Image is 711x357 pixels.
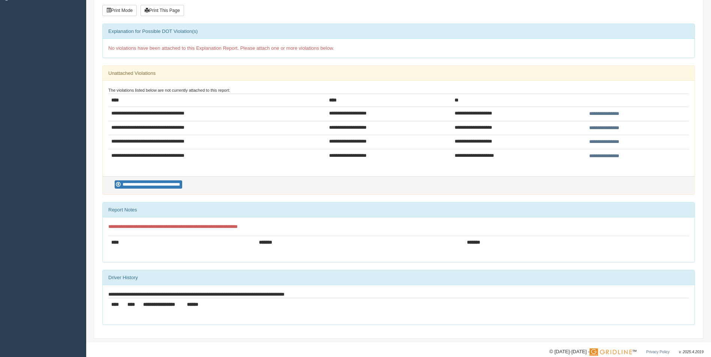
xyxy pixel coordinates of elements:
[103,66,695,81] div: Unattached Violations
[549,348,704,356] div: © [DATE]-[DATE] - ™
[102,5,137,16] button: Print Mode
[679,350,704,354] span: v. 2025.4.2019
[646,350,669,354] a: Privacy Policy
[108,88,230,92] small: The violations listed below are not currently attached to this report:
[590,348,632,356] img: Gridline
[103,24,695,39] div: Explanation for Possible DOT Violation(s)
[103,270,695,285] div: Driver History
[103,202,695,217] div: Report Notes
[108,45,334,51] span: No violations have been attached to this Explanation Report. Please attach one or more violations...
[141,5,184,16] button: Print This Page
